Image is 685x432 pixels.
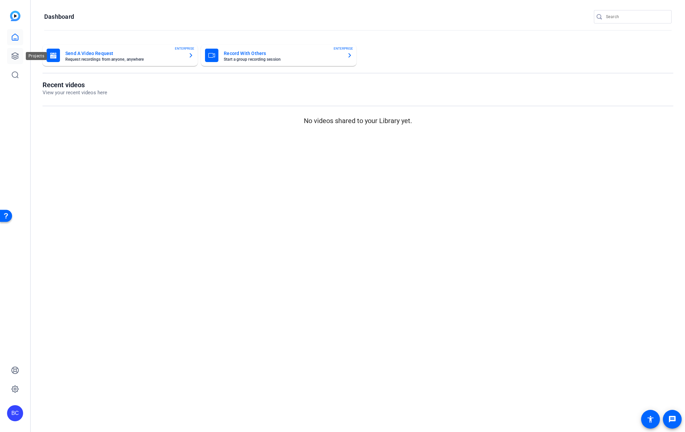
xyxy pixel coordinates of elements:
input: Search [606,13,666,21]
div: BC [7,405,23,421]
mat-card-title: Send A Video Request [65,49,183,57]
h1: Dashboard [44,13,74,21]
button: Send A Video RequestRequest recordings from anyone, anywhereENTERPRISE [43,45,198,66]
p: No videos shared to your Library yet. [43,116,673,126]
img: blue-gradient.svg [10,11,20,21]
mat-card-subtitle: Request recordings from anyone, anywhere [65,57,183,61]
span: ENTERPRISE [334,46,353,51]
mat-card-subtitle: Start a group recording session [224,57,341,61]
mat-card-title: Record With Others [224,49,341,57]
mat-icon: message [668,415,676,423]
span: ENTERPRISE [175,46,194,51]
mat-icon: accessibility [646,415,655,423]
p: View your recent videos here [43,89,107,97]
h1: Recent videos [43,81,107,89]
button: Record With OthersStart a group recording sessionENTERPRISE [201,45,356,66]
div: Projects [26,52,47,60]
